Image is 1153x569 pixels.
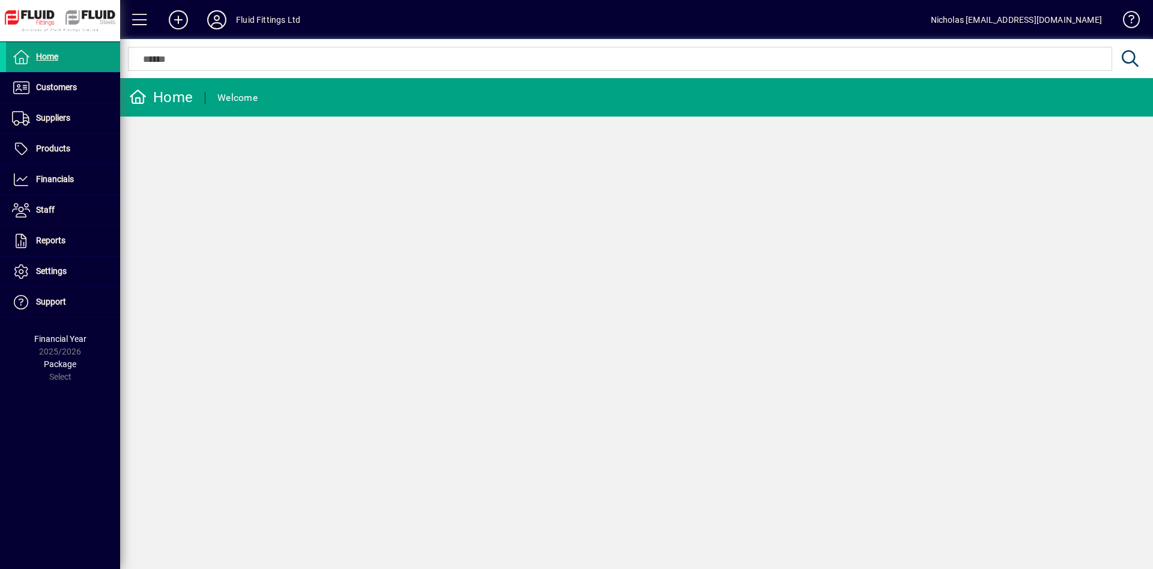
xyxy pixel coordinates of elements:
a: Products [6,134,120,164]
div: Welcome [217,88,258,108]
span: Products [36,144,70,153]
span: Reports [36,236,65,245]
a: Customers [6,73,120,103]
button: Profile [198,9,236,31]
span: Home [36,52,58,61]
a: Financials [6,165,120,195]
span: Financials [36,174,74,184]
span: Suppliers [36,113,70,123]
div: Fluid Fittings Ltd [236,10,300,29]
span: Settings [36,266,67,276]
a: Suppliers [6,103,120,133]
div: Nicholas [EMAIL_ADDRESS][DOMAIN_NAME] [931,10,1102,29]
a: Staff [6,195,120,225]
a: Reports [6,226,120,256]
a: Settings [6,257,120,287]
span: Financial Year [34,334,86,344]
span: Staff [36,205,55,215]
a: Support [6,287,120,317]
span: Package [44,359,76,369]
span: Support [36,297,66,306]
div: Home [129,88,193,107]
button: Add [159,9,198,31]
span: Customers [36,82,77,92]
a: Knowledge Base [1114,2,1138,41]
